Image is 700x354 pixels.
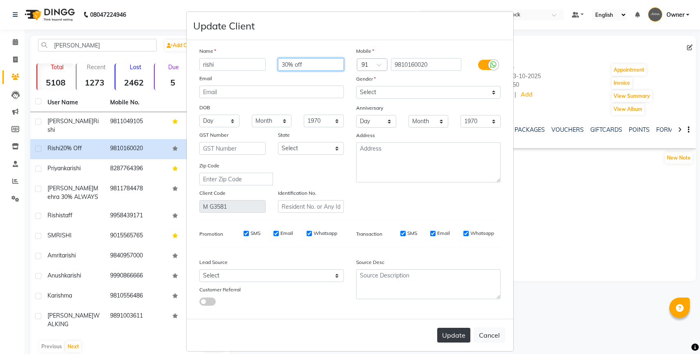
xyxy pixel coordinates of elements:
[356,75,376,83] label: Gender
[391,58,462,71] input: Mobile
[199,173,273,185] input: Enter Zip Code
[193,18,255,33] h4: Update Client
[199,75,212,82] label: Email
[356,230,382,238] label: Transaction
[437,230,450,237] label: Email
[199,286,241,293] label: Customer Referral
[199,259,228,266] label: Lead Source
[199,230,223,238] label: Promotion
[199,104,210,111] label: DOB
[470,230,494,237] label: Whatsapp
[199,142,266,155] input: GST Number
[199,189,226,197] label: Client Code
[437,328,470,343] button: Update
[199,200,266,213] input: Client Code
[356,132,375,139] label: Address
[199,47,216,55] label: Name
[356,259,384,266] label: Source Desc
[278,189,316,197] label: Identification No.
[278,131,290,139] label: State
[278,58,344,71] input: Last Name
[199,131,228,139] label: GST Number
[356,47,374,55] label: Mobile
[407,230,417,237] label: SMS
[474,327,505,343] button: Cancel
[280,230,293,237] label: Email
[278,200,344,213] input: Resident No. or Any Id
[199,58,266,71] input: First Name
[314,230,337,237] label: Whatsapp
[199,86,344,98] input: Email
[251,230,260,237] label: SMS
[199,162,219,169] label: Zip Code
[356,104,383,112] label: Anniversary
